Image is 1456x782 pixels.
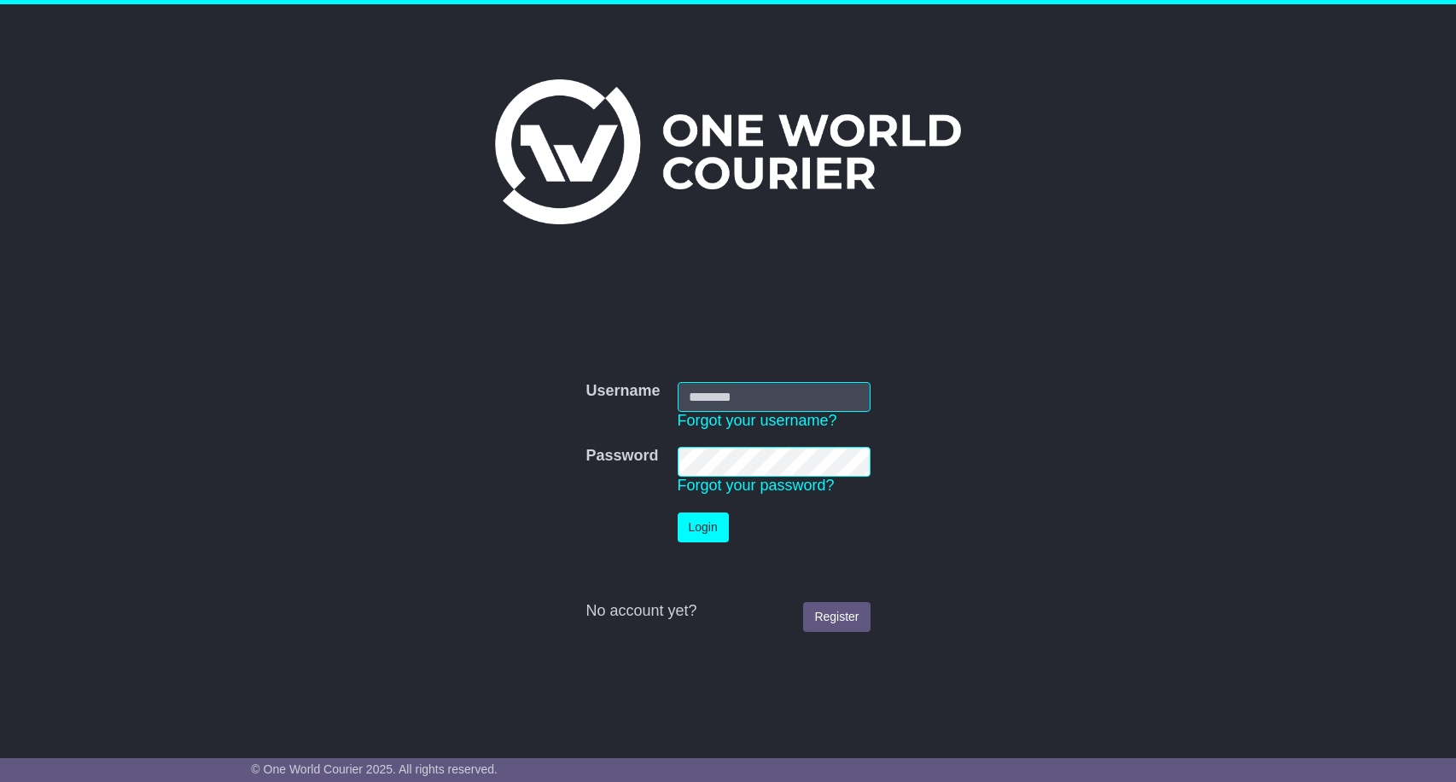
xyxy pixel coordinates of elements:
a: Forgot your password? [678,477,835,494]
div: No account yet? [585,602,870,621]
span: © One World Courier 2025. All rights reserved. [251,762,498,776]
button: Login [678,513,729,542]
img: One World [495,79,961,224]
a: Forgot your username? [678,412,837,429]
label: Username [585,382,660,401]
label: Password [585,447,658,466]
a: Register [803,602,870,632]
